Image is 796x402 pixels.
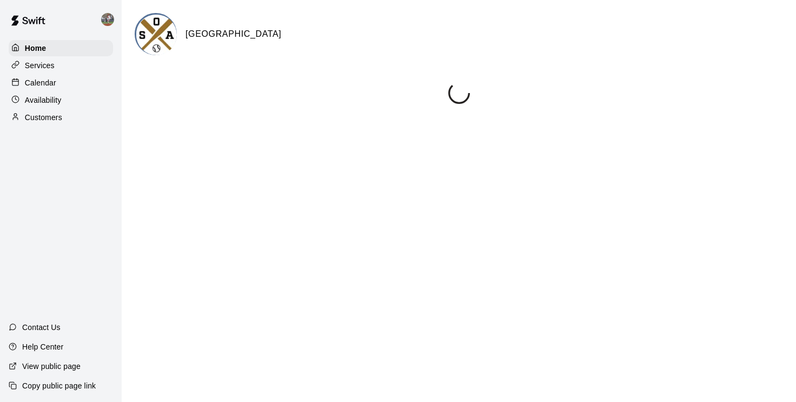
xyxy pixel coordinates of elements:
[25,95,62,106] p: Availability
[136,15,177,55] img: Old School Academy logo
[9,57,113,74] a: Services
[25,112,62,123] p: Customers
[9,40,113,56] a: Home
[9,75,113,91] a: Calendar
[22,341,63,352] p: Help Center
[22,322,61,333] p: Contact Us
[99,9,122,30] div: Andrew Altstadt
[22,380,96,391] p: Copy public page link
[9,92,113,108] a: Availability
[25,77,56,88] p: Calendar
[25,43,47,54] p: Home
[185,27,281,41] h6: [GEOGRAPHIC_DATA]
[25,60,55,71] p: Services
[101,13,114,26] img: Andrew Altstadt
[22,361,81,372] p: View public page
[9,109,113,126] a: Customers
